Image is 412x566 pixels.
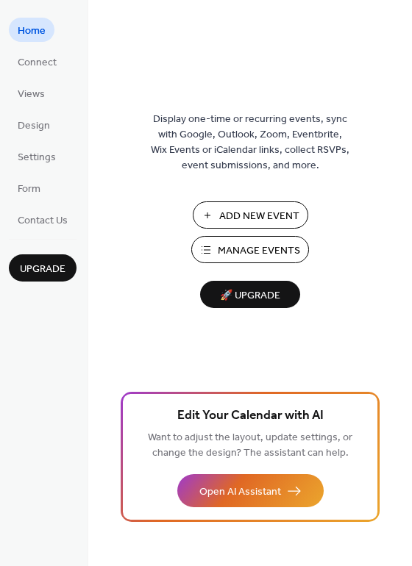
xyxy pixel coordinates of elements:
[219,209,299,224] span: Add New Event
[9,112,59,137] a: Design
[148,428,352,463] span: Want to adjust the layout, update settings, or change the design? The assistant can help.
[18,182,40,197] span: Form
[9,254,77,282] button: Upgrade
[18,118,50,134] span: Design
[177,406,324,426] span: Edit Your Calendar with AI
[18,24,46,39] span: Home
[200,281,300,308] button: 🚀 Upgrade
[18,87,45,102] span: Views
[199,484,281,500] span: Open AI Assistant
[20,262,65,277] span: Upgrade
[18,150,56,165] span: Settings
[151,112,349,173] span: Display one-time or recurring events, sync with Google, Outlook, Zoom, Eventbrite, Wix Events or ...
[9,49,65,74] a: Connect
[9,207,77,232] a: Contact Us
[18,55,57,71] span: Connect
[9,81,54,105] a: Views
[9,18,54,42] a: Home
[218,243,300,259] span: Manage Events
[209,286,291,306] span: 🚀 Upgrade
[191,236,309,263] button: Manage Events
[193,201,308,229] button: Add New Event
[9,176,49,200] a: Form
[9,144,65,168] a: Settings
[18,213,68,229] span: Contact Us
[177,474,324,507] button: Open AI Assistant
